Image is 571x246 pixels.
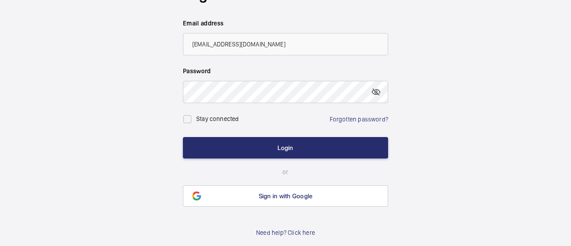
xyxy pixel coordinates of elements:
[183,137,388,158] button: Login
[183,33,388,55] input: Your email address
[256,228,315,237] a: Need help? Click here
[330,116,388,123] a: Forgotten password?
[183,19,388,28] label: Email address
[196,115,239,122] label: Stay connected
[183,167,388,176] p: or
[183,67,388,75] label: Password
[259,192,313,200] span: Sign in with Google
